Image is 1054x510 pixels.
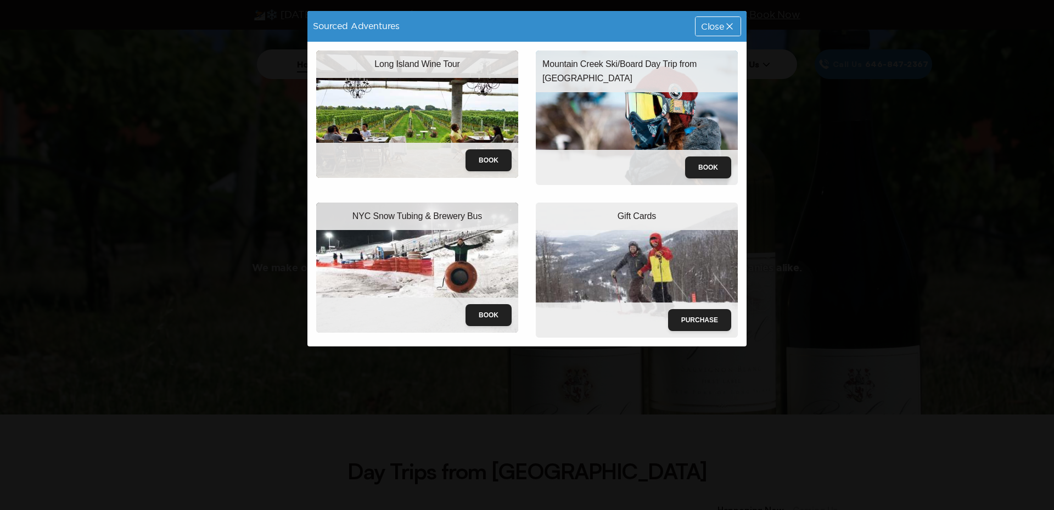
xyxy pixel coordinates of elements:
[466,149,512,171] button: Book
[316,203,518,333] img: snowtubing-trip.jpeg
[352,209,482,223] p: NYC Snow Tubing & Brewery Bus
[685,156,731,178] button: Book
[536,51,738,185] img: mountain-creek-ski-trip.jpeg
[307,15,405,37] div: Sourced Adventures
[618,209,656,223] p: Gift Cards
[316,51,518,178] img: wine-tour-trip.jpeg
[374,57,460,71] p: Long Island Wine Tour
[668,309,731,331] button: Purchase
[466,304,512,326] button: Book
[536,203,738,337] img: giftcards.jpg
[701,22,724,31] span: Close
[542,57,731,86] p: Mountain Creek Ski/Board Day Trip from [GEOGRAPHIC_DATA]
